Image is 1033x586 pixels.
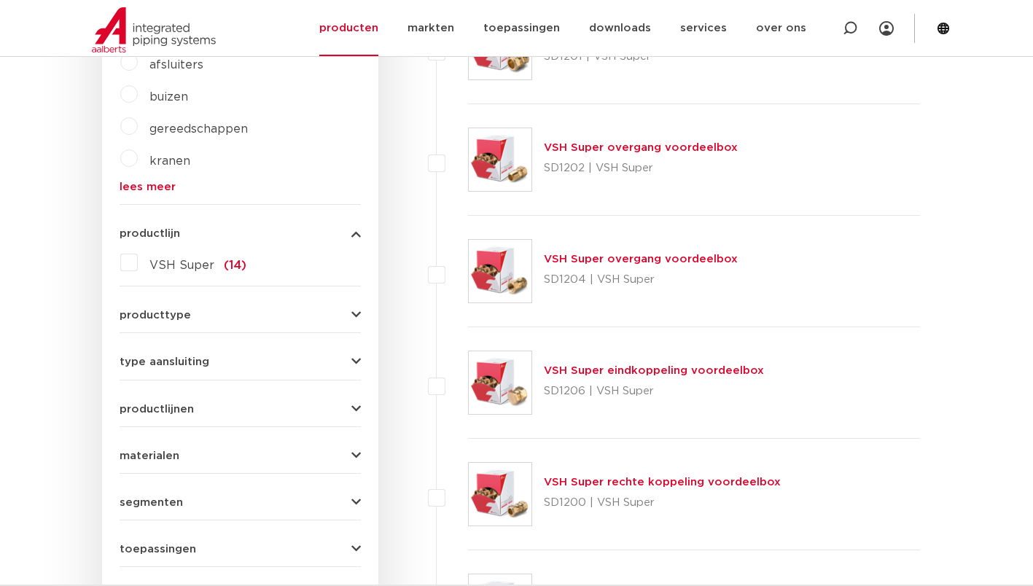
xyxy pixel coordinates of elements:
span: (14) [224,259,246,271]
img: Thumbnail for VSH Super overgang voordeelbox [469,128,531,191]
span: producttype [120,310,191,321]
span: productlijnen [120,404,194,415]
p: SD1206 | VSH Super [544,380,764,403]
button: productlijn [120,228,361,239]
a: VSH Super overgang voordeelbox [544,254,738,265]
p: SD1200 | VSH Super [544,491,781,515]
a: kranen [149,155,190,167]
button: materialen [120,450,361,461]
button: type aansluiting [120,356,361,367]
a: afsluiters [149,59,203,71]
button: segmenten [120,497,361,508]
a: VSH Super eindkoppeling voordeelbox [544,365,764,376]
a: gereedschappen [149,123,248,135]
a: lees meer [120,181,361,192]
p: SD1202 | VSH Super [544,157,738,180]
img: Thumbnail for VSH Super rechte koppeling voordeelbox [469,463,531,526]
button: productlijnen [120,404,361,415]
span: toepassingen [120,544,196,555]
p: SD1204 | VSH Super [544,268,738,292]
a: VSH Super overgang voordeelbox [544,142,738,153]
span: segmenten [120,497,183,508]
a: buizen [149,91,188,103]
a: VSH Super rechte koppeling voordeelbox [544,477,781,488]
span: materialen [120,450,179,461]
span: type aansluiting [120,356,209,367]
img: Thumbnail for VSH Super overgang voordeelbox [469,240,531,302]
span: VSH Super [149,259,214,271]
button: producttype [120,310,361,321]
img: Thumbnail for VSH Super eindkoppeling voordeelbox [469,351,531,414]
p: SD1201 | VSH Super [544,45,784,69]
button: toepassingen [120,544,361,555]
span: productlijn [120,228,180,239]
